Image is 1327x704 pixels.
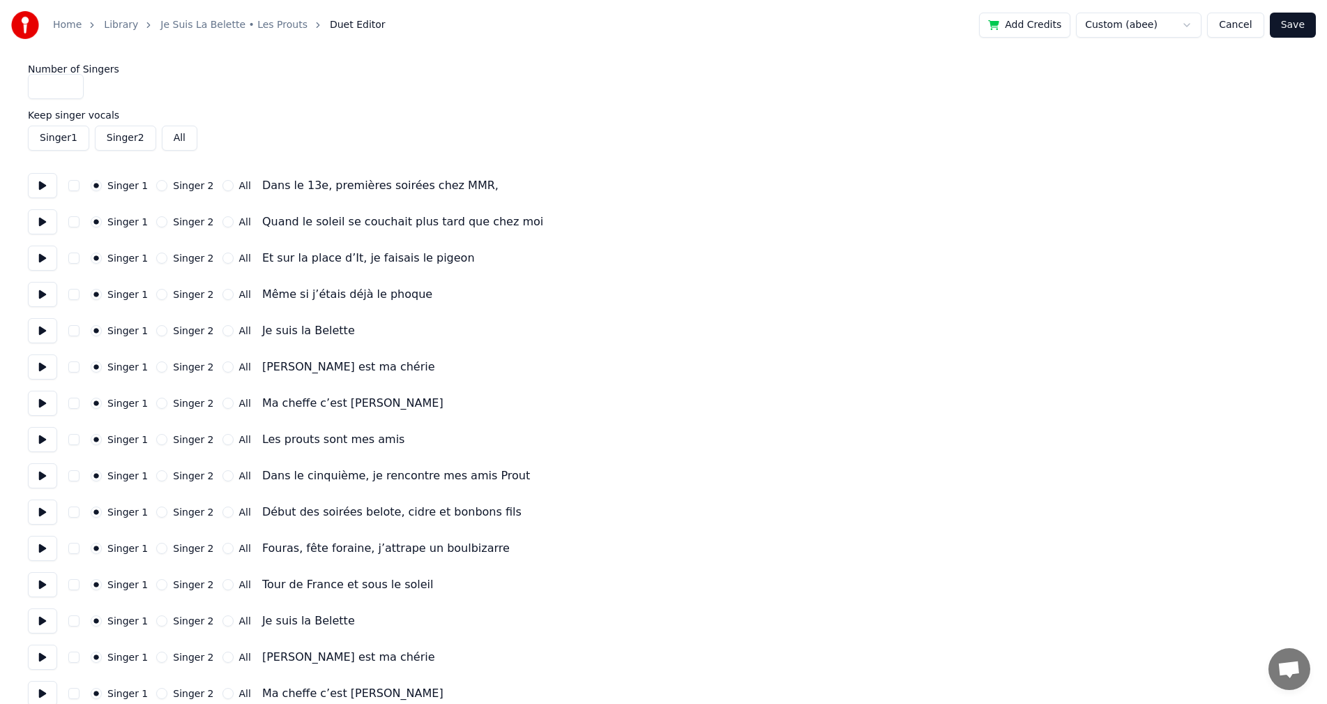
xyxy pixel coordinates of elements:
label: Singer 2 [173,253,213,263]
label: All [239,580,251,590]
label: All [239,544,251,553]
label: Singer 1 [107,217,148,227]
label: All [239,689,251,698]
div: Je suis la Belette [262,322,355,339]
label: Singer 2 [173,290,213,299]
div: Les prouts sont mes amis [262,431,405,448]
button: Cancel [1207,13,1264,38]
label: All [239,362,251,372]
div: Et sur la place d’It, je faisais le pigeon [262,250,475,267]
label: Singer 1 [107,507,148,517]
a: Library [104,18,138,32]
label: Singer 1 [107,362,148,372]
label: Singer 2 [173,544,213,553]
label: Singer 1 [107,652,148,662]
label: Singer 2 [173,507,213,517]
label: Singer 1 [107,435,148,444]
label: All [239,507,251,517]
div: Dans le cinquième, je rencontre mes amis Prout [262,467,530,484]
div: [PERSON_NAME] est ma chérie [262,649,435,666]
label: All [239,435,251,444]
div: Tour de France et sous le soleil [262,576,434,593]
a: Open chat [1268,648,1310,690]
div: Fouras, fête foraine, j’attrape un boulbizarre [262,540,510,557]
nav: breadcrumb [53,18,386,32]
button: Singer1 [28,126,89,151]
button: Add Credits [979,13,1070,38]
label: Singer 1 [107,580,148,590]
label: Singer 2 [173,362,213,372]
label: All [239,181,251,190]
button: Save [1270,13,1316,38]
div: Ma cheffe c’est [PERSON_NAME] [262,685,443,702]
label: Singer 2 [173,471,213,481]
label: Singer 1 [107,689,148,698]
img: youka [11,11,39,39]
label: Singer 2 [173,580,213,590]
label: Singer 2 [173,326,213,336]
label: Singer 2 [173,689,213,698]
a: Je Suis La Belette • Les Prouts [160,18,308,32]
label: All [239,616,251,626]
label: Singer 1 [107,616,148,626]
button: Singer2 [95,126,156,151]
div: [PERSON_NAME] est ma chérie [262,359,435,375]
span: Duet Editor [330,18,386,32]
a: Home [53,18,82,32]
div: Ma cheffe c’est [PERSON_NAME] [262,395,443,412]
div: Je suis la Belette [262,613,355,629]
label: Singer 1 [107,181,148,190]
label: Singer 2 [173,181,213,190]
label: Singer 2 [173,217,213,227]
label: Singer 1 [107,253,148,263]
label: Singer 1 [107,544,148,553]
label: Number of Singers [28,64,1299,74]
label: Singer 1 [107,326,148,336]
label: Singer 1 [107,398,148,408]
label: Singer 1 [107,471,148,481]
label: All [239,652,251,662]
label: All [239,326,251,336]
div: Quand le soleil se couchait plus tard que chez moi [262,214,543,230]
label: Singer 2 [173,435,213,444]
label: All [239,253,251,263]
label: Singer 2 [173,398,213,408]
label: All [239,398,251,408]
div: Même si j’étais déjà le phoque [262,286,432,303]
label: All [239,471,251,481]
label: Singer 1 [107,290,148,299]
label: Singer 2 [173,652,213,662]
label: Keep singer vocals [28,110,1299,120]
label: All [239,217,251,227]
div: Début des soirées belote, cidre et bonbons fils [262,504,522,520]
button: All [162,126,197,151]
label: All [239,290,251,299]
label: Singer 2 [173,616,213,626]
div: Dans le 13e, premières soirées chez MMR, [262,177,499,194]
